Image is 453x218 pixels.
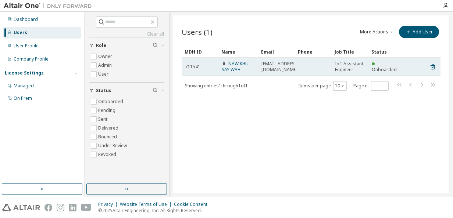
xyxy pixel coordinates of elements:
[120,201,174,207] div: Website Terms of Use
[14,83,34,89] div: Managed
[81,204,92,211] img: youtube.svg
[4,2,96,10] img: Altair One
[98,150,118,159] label: Revoked
[335,46,365,58] div: Job Title
[298,81,347,91] span: Items per page
[5,70,44,76] div: License Settings
[221,46,255,58] div: Name
[98,207,212,214] p: © 2025 Altair Engineering, Inc. All Rights Reserved.
[98,124,120,132] label: Delivered
[14,56,49,62] div: Company Profile
[14,43,39,49] div: User Profile
[185,46,215,58] div: MDH ID
[14,95,32,101] div: On Prem
[222,61,249,73] a: NAW KHU SAY WAH
[185,64,200,70] span: 711541
[399,26,439,38] button: Add User
[89,37,164,54] button: Role
[359,26,395,38] button: More Actions
[182,27,213,37] span: Users (1)
[371,46,402,58] div: Status
[44,204,52,211] img: facebook.svg
[98,106,117,115] label: Pending
[98,70,110,79] label: User
[298,46,329,58] div: Phone
[98,97,125,106] label: Onboarded
[2,204,40,211] img: altair_logo.svg
[69,204,76,211] img: linkedin.svg
[185,83,248,89] span: Showing entries 1 through 1 of 1
[98,201,120,207] div: Privacy
[261,61,299,73] span: [EMAIL_ADDRESS][DOMAIN_NAME]
[261,46,292,58] div: Email
[14,30,27,36] div: Users
[174,201,212,207] div: Cookie Consent
[98,141,128,150] label: Under Review
[353,81,389,91] span: Page n.
[57,204,64,211] img: instagram.svg
[372,66,397,73] span: Onboarded
[96,43,106,48] span: Role
[153,43,157,48] span: Clear filter
[153,88,157,94] span: Clear filter
[335,83,345,89] button: 10
[98,132,118,141] label: Bounced
[89,31,164,37] a: Clear all
[335,61,365,73] span: IoT Assistant Engineer
[98,52,114,61] label: Owner
[14,17,38,22] div: Dashboard
[89,83,164,99] button: Status
[96,88,111,94] span: Status
[98,61,113,70] label: Admin
[98,115,109,124] label: Sent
